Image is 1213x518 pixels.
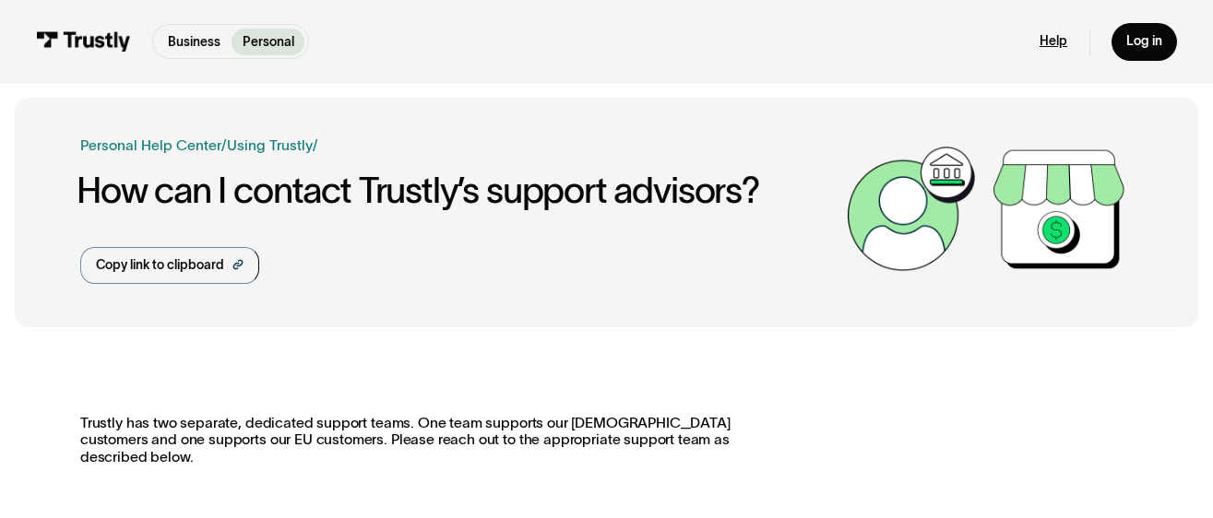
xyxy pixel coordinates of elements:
[221,135,227,157] div: /
[227,137,313,153] a: Using Trustly
[80,135,221,157] a: Personal Help Center
[168,32,220,52] p: Business
[96,255,224,275] div: Copy link to clipboard
[77,171,838,210] h1: How can I contact Trustly’s support advisors?
[1040,33,1067,50] a: Help
[36,31,130,52] img: Trustly Logo
[313,135,318,157] div: /
[232,29,305,55] a: Personal
[1126,33,1162,50] div: Log in
[1112,23,1176,62] a: Log in
[80,415,758,485] p: Trustly has two separate, dedicated support teams. One team supports our [DEMOGRAPHIC_DATA] custo...
[157,29,232,55] a: Business
[243,32,294,52] p: Personal
[80,247,259,284] a: Copy link to clipboard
